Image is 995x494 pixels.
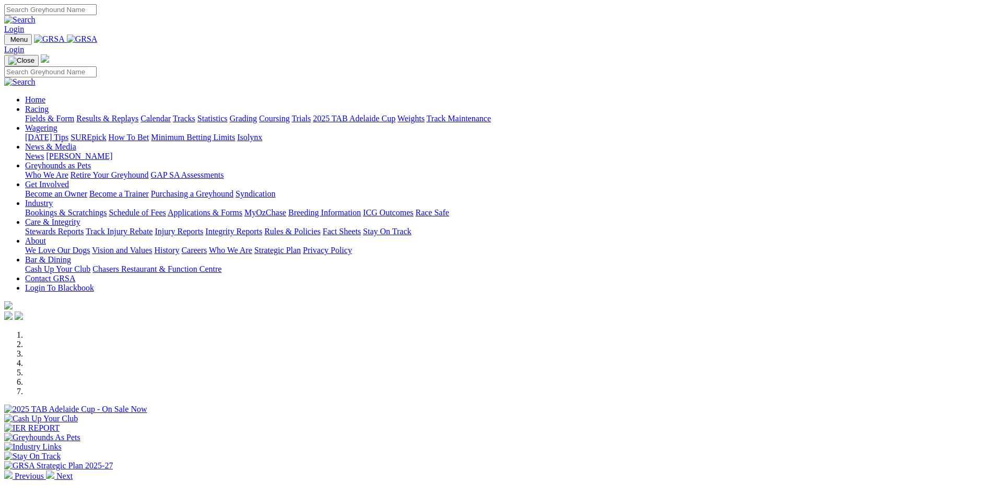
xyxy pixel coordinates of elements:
[25,189,991,199] div: Get Involved
[155,227,203,236] a: Injury Reports
[230,114,257,123] a: Grading
[15,472,44,480] span: Previous
[4,312,13,320] img: facebook.svg
[92,246,152,255] a: Vision and Values
[264,227,321,236] a: Rules & Policies
[25,208,107,217] a: Bookings & Scratchings
[397,114,425,123] a: Weights
[25,283,94,292] a: Login To Blackbook
[323,227,361,236] a: Fact Sheets
[4,45,24,54] a: Login
[25,152,44,160] a: News
[71,133,106,142] a: SUREpick
[109,133,149,142] a: How To Bet
[151,170,224,179] a: GAP SA Assessments
[25,199,53,208] a: Industry
[25,217,80,226] a: Care & Integrity
[8,56,34,65] img: Close
[25,170,68,179] a: Who We Are
[25,114,74,123] a: Fields & Form
[25,246,90,255] a: We Love Our Dogs
[25,180,69,189] a: Get Involved
[313,114,395,123] a: 2025 TAB Adelaide Cup
[25,227,991,236] div: Care & Integrity
[181,246,207,255] a: Careers
[46,472,73,480] a: Next
[71,170,149,179] a: Retire Your Greyhound
[25,114,991,123] div: Racing
[4,442,62,452] img: Industry Links
[25,208,991,217] div: Industry
[168,208,242,217] a: Applications & Forms
[4,461,113,470] img: GRSA Strategic Plan 2025-27
[4,433,80,442] img: Greyhounds As Pets
[25,133,68,142] a: [DATE] Tips
[4,15,36,25] img: Search
[415,208,449,217] a: Race Safe
[291,114,311,123] a: Trials
[89,189,149,198] a: Become a Trainer
[86,227,153,236] a: Track Injury Rebate
[4,472,46,480] a: Previous
[244,208,286,217] a: MyOzChase
[141,114,171,123] a: Calendar
[154,246,179,255] a: History
[209,246,252,255] a: Who We Are
[25,142,76,151] a: News & Media
[4,34,32,45] button: Toggle navigation
[92,265,221,273] a: Chasers Restaurant & Function Centre
[25,265,90,273] a: Cash Up Your Club
[237,133,262,142] a: Isolynx
[4,452,61,461] img: Stay On Track
[4,77,36,87] img: Search
[4,423,60,433] img: IER REPORT
[25,227,84,236] a: Stewards Reports
[4,414,78,423] img: Cash Up Your Club
[197,114,228,123] a: Statistics
[56,472,73,480] span: Next
[205,227,262,236] a: Integrity Reports
[46,470,54,479] img: chevron-right-pager-white.svg
[15,312,23,320] img: twitter.svg
[25,246,991,255] div: About
[67,35,98,44] img: GRSA
[288,208,361,217] a: Breeding Information
[4,25,24,33] a: Login
[173,114,195,123] a: Tracks
[25,133,991,142] div: Wagering
[4,4,97,15] input: Search
[4,55,39,66] button: Toggle navigation
[41,54,49,63] img: logo-grsa-white.png
[25,105,49,113] a: Racing
[4,301,13,309] img: logo-grsa-white.png
[25,265,991,274] div: Bar & Dining
[303,246,352,255] a: Privacy Policy
[151,133,235,142] a: Minimum Betting Limits
[25,255,71,264] a: Bar & Dining
[25,152,991,161] div: News & Media
[259,114,290,123] a: Coursing
[25,170,991,180] div: Greyhounds as Pets
[254,246,301,255] a: Strategic Plan
[151,189,233,198] a: Purchasing a Greyhound
[25,123,57,132] a: Wagering
[4,470,13,479] img: chevron-left-pager-white.svg
[10,36,28,43] span: Menu
[25,161,91,170] a: Greyhounds as Pets
[363,208,413,217] a: ICG Outcomes
[25,95,45,104] a: Home
[46,152,112,160] a: [PERSON_NAME]
[25,236,46,245] a: About
[109,208,166,217] a: Schedule of Fees
[34,35,65,44] img: GRSA
[236,189,275,198] a: Syndication
[363,227,411,236] a: Stay On Track
[427,114,491,123] a: Track Maintenance
[4,405,147,414] img: 2025 TAB Adelaide Cup - On Sale Now
[76,114,138,123] a: Results & Replays
[25,189,87,198] a: Become an Owner
[25,274,75,283] a: Contact GRSA
[4,66,97,77] input: Search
